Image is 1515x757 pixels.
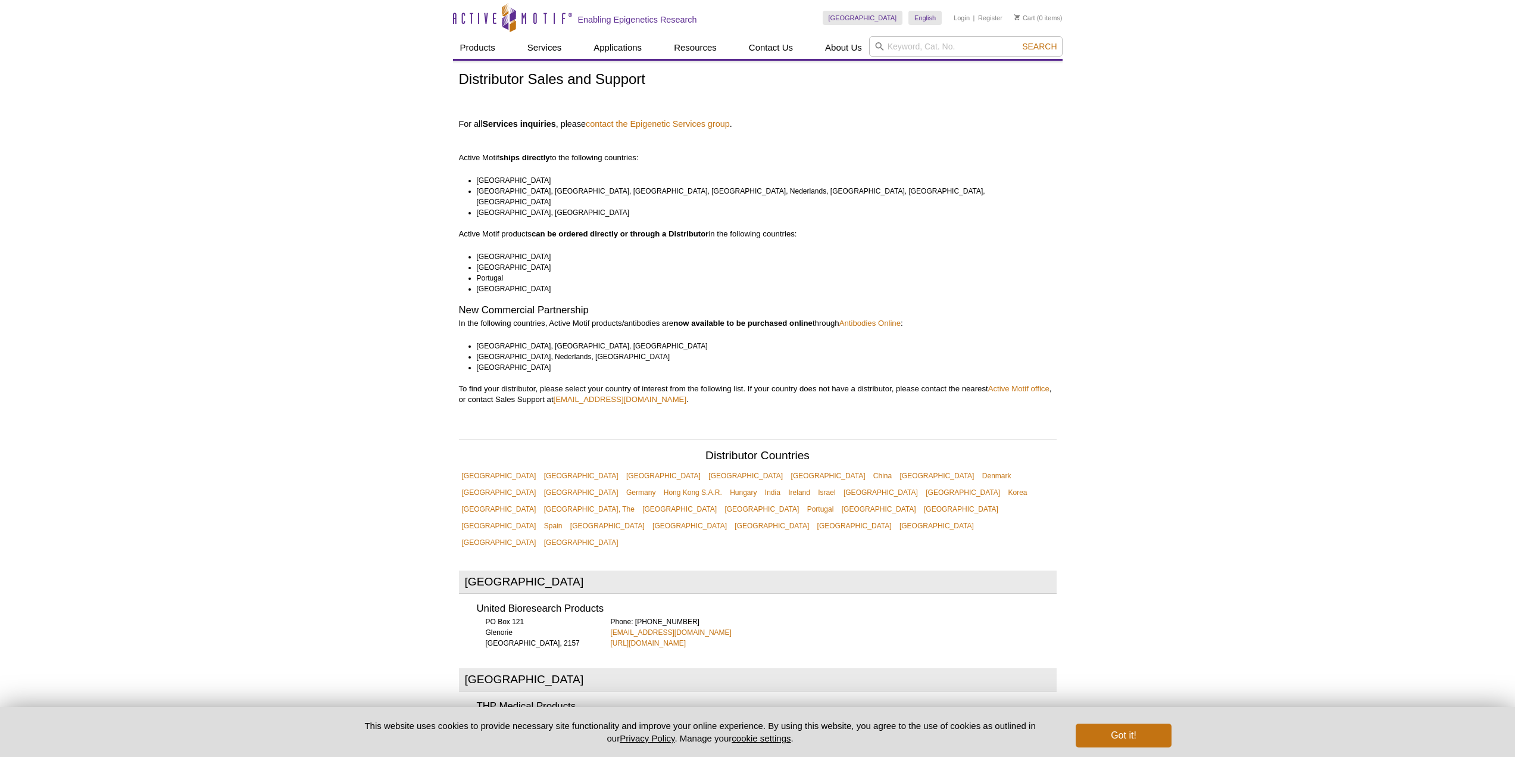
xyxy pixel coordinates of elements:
[459,131,1057,163] p: Active Motif to the following countries:
[611,616,1057,649] div: Phone: [PHONE_NUMBER]
[639,501,720,518] a: [GEOGRAPHIC_DATA]
[459,119,1057,129] h4: For all , please .
[477,273,1046,284] li: Portugal
[520,36,569,59] a: Services
[788,468,869,484] a: [GEOGRAPHIC_DATA]
[623,468,704,484] a: [GEOGRAPHIC_DATA]
[541,501,638,518] a: [GEOGRAPHIC_DATA], The
[477,186,1046,207] li: [GEOGRAPHIC_DATA], [GEOGRAPHIC_DATA], [GEOGRAPHIC_DATA], [GEOGRAPHIC_DATA], Nederlands, [GEOGRAPH...
[979,468,1014,484] a: Denmark
[839,319,901,328] a: Antibodies Online
[611,627,732,638] a: [EMAIL_ADDRESS][DOMAIN_NAME]
[649,518,730,534] a: [GEOGRAPHIC_DATA]
[477,616,596,649] div: PO Box 121 Glenorie [GEOGRAPHIC_DATA], 2157
[1019,41,1060,52] button: Search
[815,484,838,501] a: Israel
[742,36,800,59] a: Contact Us
[721,501,802,518] a: [GEOGRAPHIC_DATA]
[973,11,975,25] li: |
[541,468,621,484] a: [GEOGRAPHIC_DATA]
[541,518,566,534] a: Spain
[1014,11,1063,25] li: (0 items)
[477,702,1057,712] h3: THP Medical Products
[923,484,1003,501] a: [GEOGRAPHIC_DATA]
[499,153,550,162] strong: ships directly
[459,468,539,484] a: [GEOGRAPHIC_DATA]
[459,450,1057,465] h2: Distributor Countries
[578,14,697,25] h2: Enabling Epigenetics Research
[954,14,970,22] a: Login
[804,501,837,518] a: Portugal
[459,384,1057,405] p: To find your distributor, please select your country of interest from the following list. If your...
[344,719,1057,744] p: This website uses cookies to provide necessary site functionality and improve your online experie...
[896,518,977,534] a: [GEOGRAPHIC_DATA]
[762,484,783,501] a: India
[586,36,649,59] a: Applications
[870,468,895,484] a: China
[988,384,1049,393] a: Active Motif office
[620,733,674,743] a: Privacy Policy
[785,484,813,501] a: Ireland
[532,229,709,238] strong: can be ordered directly or through a Distributor
[554,395,687,404] a: [EMAIL_ADDRESS][DOMAIN_NAME]
[611,638,686,649] a: [URL][DOMAIN_NAME]
[732,733,791,743] button: cookie settings
[921,501,1001,518] a: [GEOGRAPHIC_DATA]
[477,341,1046,351] li: [GEOGRAPHIC_DATA], [GEOGRAPHIC_DATA], [GEOGRAPHIC_DATA]
[567,518,648,534] a: [GEOGRAPHIC_DATA]
[839,501,919,518] a: [GEOGRAPHIC_DATA]
[823,11,903,25] a: [GEOGRAPHIC_DATA]
[459,501,539,518] a: [GEOGRAPHIC_DATA]
[586,119,730,129] a: contact the Epigenetic Services group
[459,668,1057,691] h2: [GEOGRAPHIC_DATA]
[477,262,1046,273] li: [GEOGRAPHIC_DATA]
[978,14,1002,22] a: Register
[477,284,1046,294] li: [GEOGRAPHIC_DATA]
[1076,724,1171,747] button: Got it!
[477,604,1057,614] h3: United Bioresearch Products
[459,534,539,551] a: [GEOGRAPHIC_DATA]
[1014,14,1020,20] img: Your Cart
[705,468,786,484] a: [GEOGRAPHIC_DATA]
[1014,14,1035,22] a: Cart
[477,351,1046,362] li: [GEOGRAPHIC_DATA], Nederlands, [GEOGRAPHIC_DATA]
[459,229,1057,239] p: Active Motif products in the following countries:
[459,484,539,501] a: [GEOGRAPHIC_DATA]
[869,36,1063,57] input: Keyword, Cat. No.
[482,119,555,129] strong: Services inquiries
[897,468,977,484] a: [GEOGRAPHIC_DATA]
[727,484,760,501] a: Hungary
[732,518,812,534] a: [GEOGRAPHIC_DATA]
[477,251,1046,262] li: [GEOGRAPHIC_DATA]
[541,534,621,551] a: [GEOGRAPHIC_DATA]
[908,11,942,25] a: English
[477,207,1046,218] li: [GEOGRAPHIC_DATA], [GEOGRAPHIC_DATA]
[1005,484,1030,501] a: Korea
[477,362,1046,373] li: [GEOGRAPHIC_DATA]
[459,71,1057,89] h1: Distributor Sales and Support
[453,36,502,59] a: Products
[477,175,1046,186] li: [GEOGRAPHIC_DATA]
[541,484,621,501] a: [GEOGRAPHIC_DATA]
[667,36,724,59] a: Resources
[1022,42,1057,51] span: Search
[814,518,895,534] a: [GEOGRAPHIC_DATA]
[818,36,869,59] a: About Us
[661,484,725,501] a: Hong Kong S.A.R.
[623,484,658,501] a: Germany
[673,319,813,328] strong: now available to be purchased online
[841,484,921,501] a: [GEOGRAPHIC_DATA]
[459,318,1057,329] p: In the following countries, Active Motif products/antibodies are through :
[459,305,1057,316] h2: New Commercial Partnership
[459,518,539,534] a: [GEOGRAPHIC_DATA]
[459,571,1057,594] h2: [GEOGRAPHIC_DATA]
